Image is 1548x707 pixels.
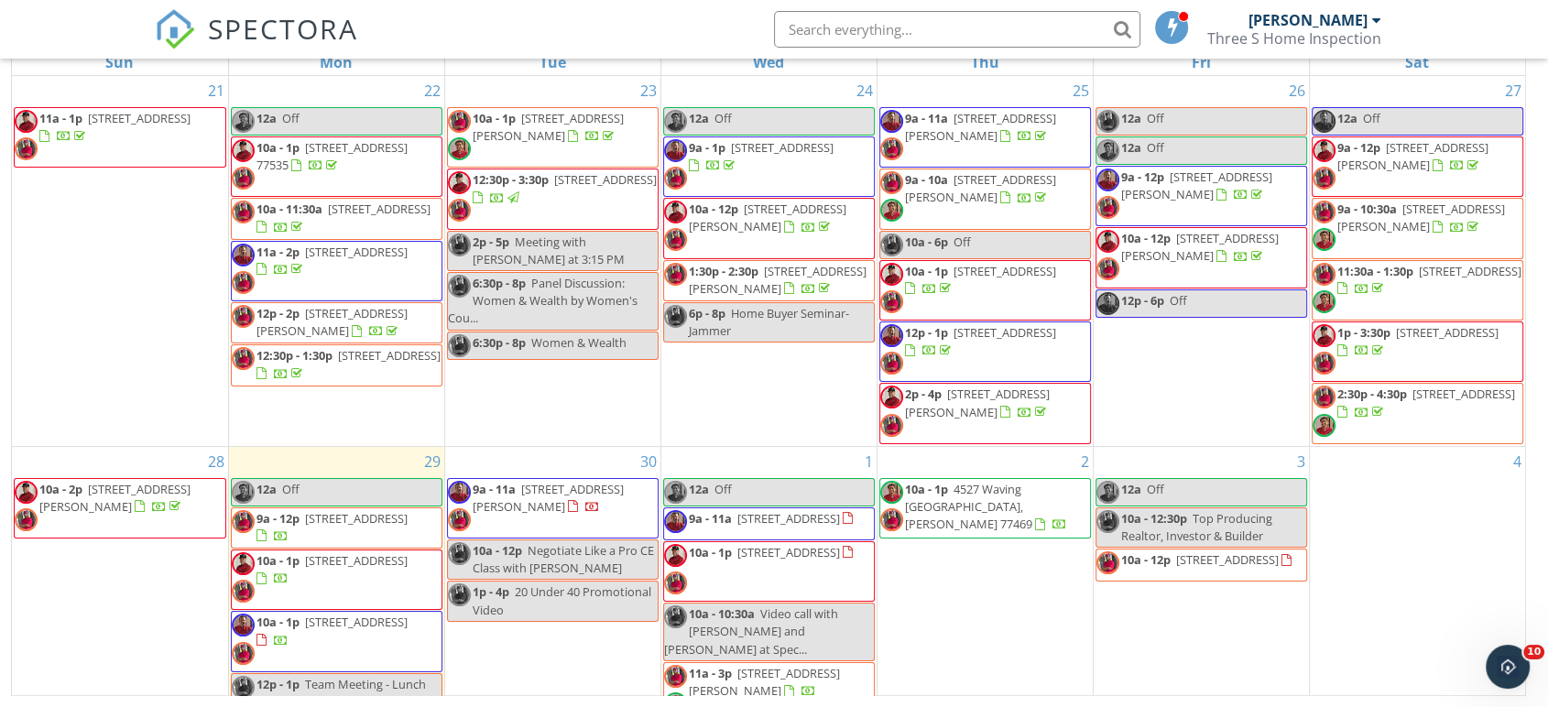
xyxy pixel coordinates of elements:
a: 10a - 1p [STREET_ADDRESS] [879,260,1091,321]
img: img_0897.jpg [232,139,255,162]
span: 9a - 11a [905,110,948,126]
span: 11a - 3p [689,665,732,681]
a: Saturday [1401,49,1433,75]
span: 9a - 12p [256,510,300,527]
img: img_0544.jpg [1313,201,1335,223]
img: 20240919_174810.jpg [880,324,903,347]
span: [STREET_ADDRESS] [305,510,408,527]
span: Off [1170,292,1187,309]
a: Go to October 4, 2025 [1510,447,1525,476]
img: 20250918_080732.jpg [232,110,255,133]
img: img_0544.jpg [232,347,255,370]
span: 12p - 1p [905,324,948,341]
img: 20250918_080732.jpg [1313,414,1335,437]
img: 20250918_080732.jpg [1313,290,1335,313]
span: Off [1147,110,1164,126]
img: 20240919_174810.jpg [448,481,471,504]
a: Go to September 25, 2025 [1069,76,1093,105]
img: 20250918_080732.jpg [448,137,471,160]
span: [STREET_ADDRESS] [737,510,840,527]
span: [STREET_ADDRESS][PERSON_NAME] [905,110,1056,144]
span: [STREET_ADDRESS] [338,347,441,364]
a: 9a - 1p [STREET_ADDRESS] [689,139,834,173]
img: 20250918_080732.jpg [1313,228,1335,251]
img: 20240919_174810.jpg [880,110,903,133]
span: 9a - 11a [689,510,732,527]
img: img_0544.jpg [448,110,471,133]
a: 9a - 11a [STREET_ADDRESS][PERSON_NAME] [473,481,624,515]
a: SPECTORA [155,25,358,63]
span: [STREET_ADDRESS] [305,552,408,569]
span: 9a - 10:30a [1337,201,1397,217]
span: 10a - 11:30a [256,201,322,217]
a: Friday [1188,49,1215,75]
span: [STREET_ADDRESS] [737,544,840,560]
a: 9a - 12p [STREET_ADDRESS][PERSON_NAME] [1337,139,1488,173]
span: 9a - 11a [473,481,516,497]
a: 10a - 12p [STREET_ADDRESS][PERSON_NAME] [1096,227,1307,288]
a: 10a - 1p [STREET_ADDRESS] [905,263,1056,297]
img: img_0544.jpg [880,234,903,256]
span: Women & Wealth [531,334,627,351]
span: [STREET_ADDRESS][PERSON_NAME] [905,386,1050,419]
span: [STREET_ADDRESS][PERSON_NAME] [1337,139,1488,173]
a: Go to September 22, 2025 [420,76,444,105]
a: Go to September 24, 2025 [853,76,877,105]
span: 10a - 1p [689,544,732,560]
img: img_0544.jpg [448,199,471,222]
img: 20250918_080732.jpg [1096,481,1119,504]
a: 11a - 1p [STREET_ADDRESS] [14,107,226,168]
img: 20250918_080732.jpg [880,199,903,222]
span: 2p - 5p [473,234,509,250]
img: img_0544.jpg [232,510,255,533]
span: Off [714,110,732,126]
a: 11:30a - 1:30p [STREET_ADDRESS] [1312,260,1524,321]
span: 9a - 12p [1337,139,1380,156]
span: 12a [256,481,277,497]
input: Search everything... [774,11,1140,48]
a: 11a - 1p [STREET_ADDRESS] [39,110,191,144]
a: 10a - 2p [STREET_ADDRESS][PERSON_NAME] [14,478,226,538]
span: [STREET_ADDRESS][PERSON_NAME] [473,481,624,515]
a: 11a - 2p [STREET_ADDRESS] [231,241,442,301]
span: [STREET_ADDRESS] [328,201,431,217]
span: 1p - 4p [473,583,509,600]
span: [STREET_ADDRESS] [1419,263,1521,279]
span: [STREET_ADDRESS][PERSON_NAME] [1337,201,1505,234]
a: 9a - 12p [STREET_ADDRESS][PERSON_NAME] [1121,169,1272,202]
a: 10a - 1p [STREET_ADDRESS] [663,541,875,602]
td: Go to September 24, 2025 [660,76,877,446]
a: 11a - 3p [STREET_ADDRESS][PERSON_NAME] [689,665,840,699]
a: 10a - 11:30a [STREET_ADDRESS] [231,198,442,239]
a: Wednesday [749,49,788,75]
a: 10a - 1p [STREET_ADDRESS] [256,614,408,647]
img: img_0897.jpg [880,263,903,286]
td: Go to September 21, 2025 [12,76,228,446]
img: img_0544.jpg [448,275,471,298]
img: img_0544.jpg [232,271,255,294]
span: Meeting with [PERSON_NAME] at 3:15 PM [473,234,625,267]
img: img_0544.jpg [664,305,687,328]
span: [STREET_ADDRESS] [1396,324,1499,341]
span: [STREET_ADDRESS][PERSON_NAME] [1121,169,1272,202]
img: img_0544.jpg [880,414,903,437]
a: 10a - 12p [STREET_ADDRESS][PERSON_NAME] [689,201,846,234]
img: img_0544.jpg [232,305,255,328]
a: 9a - 1p [STREET_ADDRESS] [663,136,875,197]
img: img_0544.jpg [1313,263,1335,286]
span: [STREET_ADDRESS][PERSON_NAME] [905,171,1056,205]
span: 10a - 2p [39,481,82,497]
span: [STREET_ADDRESS][PERSON_NAME] [256,305,408,339]
span: [STREET_ADDRESS] [554,171,657,188]
span: 10 [1523,645,1544,659]
span: 6:30p - 8p [473,334,526,351]
span: 9a - 1p [689,139,725,156]
a: Tuesday [536,49,570,75]
img: img_0897.jpg [15,110,38,133]
a: Go to September 29, 2025 [420,447,444,476]
span: Off [282,110,300,126]
a: 12p - 2p [STREET_ADDRESS][PERSON_NAME] [256,305,408,339]
span: 10a - 1p [256,552,300,569]
a: Go to October 1, 2025 [861,447,877,476]
span: 12a [1121,139,1141,156]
